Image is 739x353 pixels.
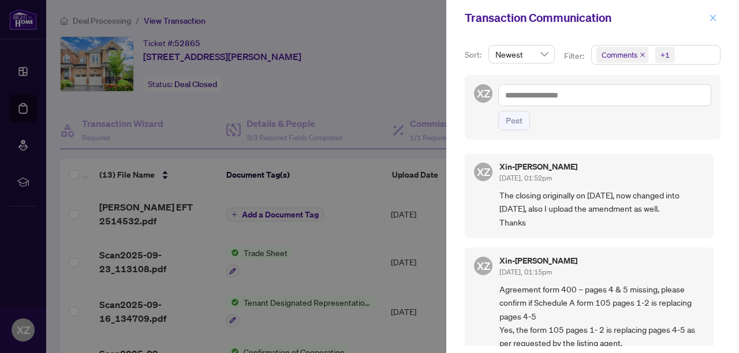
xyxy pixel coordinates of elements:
h5: Xin-[PERSON_NAME] [499,163,577,171]
button: Post [498,111,530,130]
span: The closing originally on [DATE], now changed into [DATE], also I upload the amendment as well. T... [499,189,704,229]
span: Newest [495,46,548,63]
h5: Xin-[PERSON_NAME] [499,257,577,265]
span: close [709,14,717,22]
span: XZ [477,164,490,180]
span: Comments [602,49,637,61]
span: close [640,52,645,58]
span: XZ [477,85,490,102]
div: Transaction Communication [465,9,706,27]
p: Filter: [564,50,586,62]
p: Sort: [465,48,484,61]
div: +1 [660,49,670,61]
span: Comments [596,47,648,63]
span: [DATE], 01:52pm [499,174,552,182]
span: Agreement form 400 – pages 4 & 5 missing, please confirm if Schedule A form 105 pages 1-2 is repl... [499,283,704,350]
span: XZ [477,258,490,274]
span: [DATE], 01:15pm [499,268,552,276]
